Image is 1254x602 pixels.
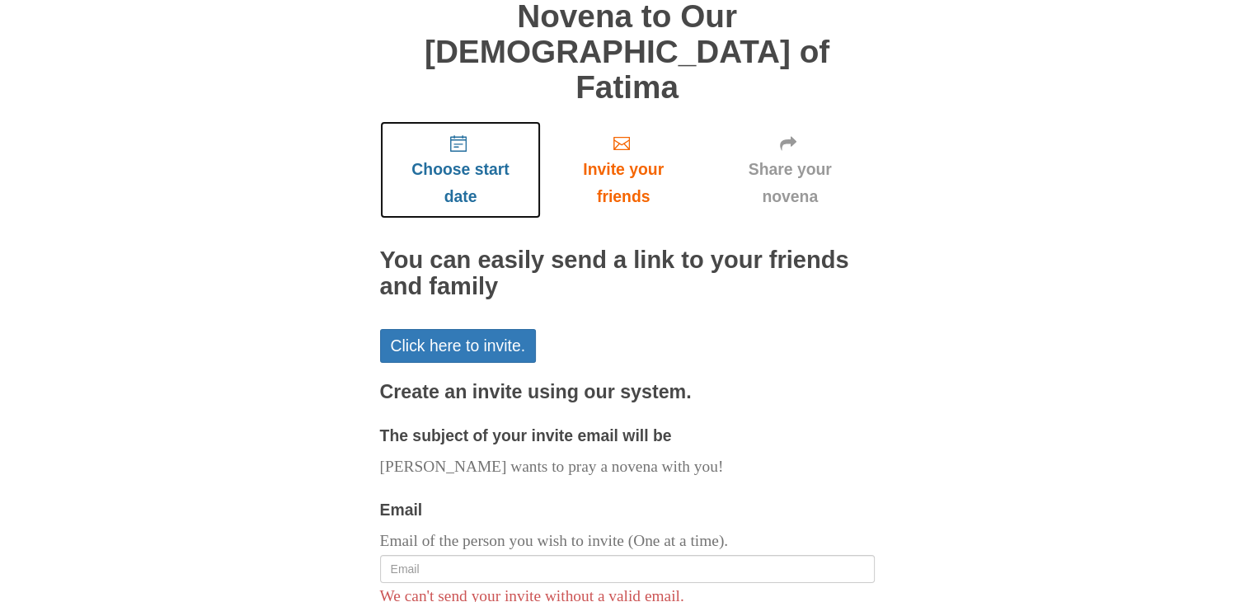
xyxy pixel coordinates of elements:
[722,156,858,210] span: Share your novena
[397,156,525,210] span: Choose start date
[380,528,875,555] p: Email of the person you wish to invite (One at a time).
[557,156,688,210] span: Invite your friends
[380,382,875,403] h3: Create an invite using our system.
[541,121,705,219] a: Invite your friends
[380,555,875,583] input: Email
[380,496,423,524] label: Email
[706,121,875,219] a: Share your novena
[380,247,875,300] h2: You can easily send a link to your friends and family
[380,454,875,481] p: [PERSON_NAME] wants to pray a novena with you!
[380,329,537,363] a: Click here to invite.
[380,422,672,449] label: The subject of your invite email will be
[380,121,542,219] a: Choose start date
